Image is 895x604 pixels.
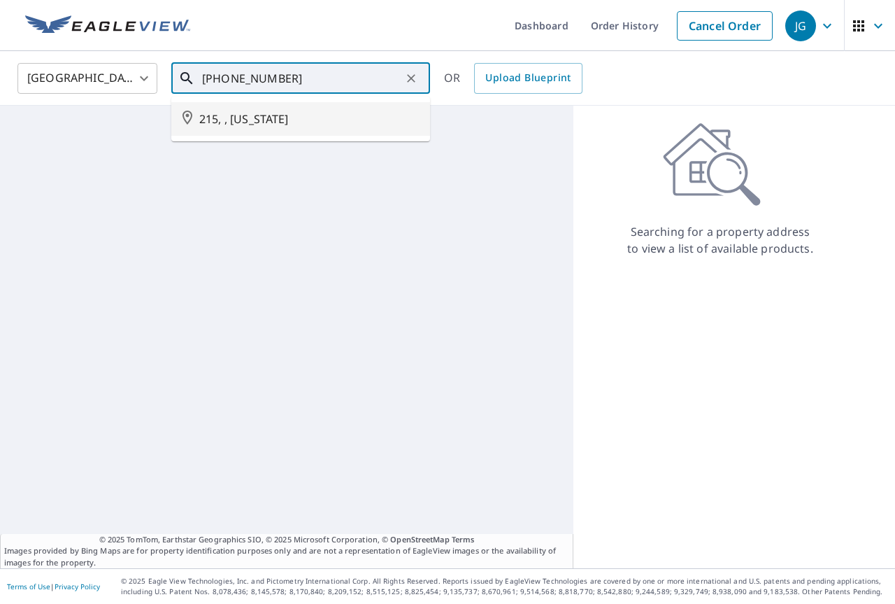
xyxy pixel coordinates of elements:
[199,111,419,127] span: 215, , [US_STATE]
[121,576,888,597] p: © 2025 Eagle View Technologies, Inc. and Pictometry International Corp. All Rights Reserved. Repo...
[390,534,449,545] a: OpenStreetMap
[474,63,582,94] a: Upload Blueprint
[452,534,475,545] a: Terms
[202,59,401,98] input: Search by address or latitude-longitude
[485,69,571,87] span: Upload Blueprint
[55,582,100,591] a: Privacy Policy
[677,11,773,41] a: Cancel Order
[7,582,100,591] p: |
[99,534,475,546] span: © 2025 TomTom, Earthstar Geographics SIO, © 2025 Microsoft Corporation, ©
[626,223,814,257] p: Searching for a property address to view a list of available products.
[17,59,157,98] div: [GEOGRAPHIC_DATA]
[7,582,50,591] a: Terms of Use
[444,63,582,94] div: OR
[401,69,421,88] button: Clear
[785,10,816,41] div: JG
[25,15,190,36] img: EV Logo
